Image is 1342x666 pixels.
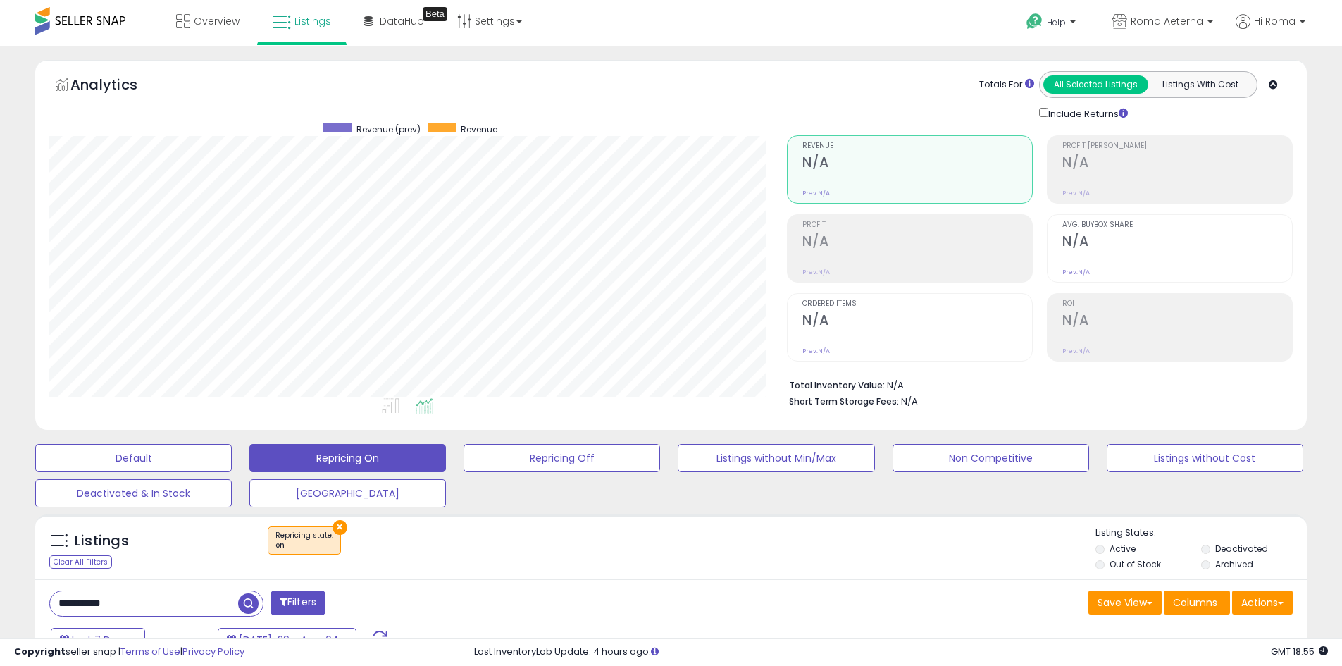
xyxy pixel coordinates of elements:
[147,634,212,648] span: Compared to:
[182,645,244,658] a: Privacy Policy
[218,628,356,652] button: [DATE]-29 - Aug-04
[893,444,1089,472] button: Non Competitive
[70,75,165,98] h5: Analytics
[1131,14,1203,28] span: Roma Aeterna
[271,591,325,615] button: Filters
[1173,596,1217,610] span: Columns
[1026,13,1043,30] i: Get Help
[802,312,1032,331] h2: N/A
[249,479,446,507] button: [GEOGRAPHIC_DATA]
[1088,591,1162,615] button: Save View
[1215,543,1268,555] label: Deactivated
[1047,16,1066,28] span: Help
[1062,221,1292,229] span: Avg. Buybox Share
[1236,14,1305,46] a: Hi Roma
[49,555,112,569] div: Clear All Filters
[239,633,339,647] span: [DATE]-29 - Aug-04
[1015,2,1090,46] a: Help
[901,395,918,408] span: N/A
[294,14,331,28] span: Listings
[464,444,660,472] button: Repricing Off
[1043,75,1148,94] button: All Selected Listings
[423,7,447,21] div: Tooltip anchor
[802,154,1032,173] h2: N/A
[474,646,1328,659] div: Last InventoryLab Update: 4 hours ago.
[356,123,421,135] span: Revenue (prev)
[1095,526,1307,540] p: Listing States:
[802,233,1032,252] h2: N/A
[75,531,129,551] h5: Listings
[1110,558,1161,570] label: Out of Stock
[802,142,1032,150] span: Revenue
[802,347,830,355] small: Prev: N/A
[51,628,145,652] button: Last 7 Days
[1062,347,1090,355] small: Prev: N/A
[380,14,424,28] span: DataHub
[1215,558,1253,570] label: Archived
[789,395,899,407] b: Short Term Storage Fees:
[275,541,333,550] div: on
[802,221,1032,229] span: Profit
[802,268,830,276] small: Prev: N/A
[678,444,874,472] button: Listings without Min/Max
[802,300,1032,308] span: Ordered Items
[789,376,1282,393] li: N/A
[461,123,497,135] span: Revenue
[802,189,830,197] small: Prev: N/A
[14,646,244,659] div: seller snap | |
[333,520,347,535] button: ×
[35,444,232,472] button: Default
[1164,591,1230,615] button: Columns
[1110,543,1136,555] label: Active
[14,645,66,658] strong: Copyright
[72,633,128,647] span: Last 7 Days
[194,14,240,28] span: Overview
[1148,75,1253,94] button: Listings With Cost
[1107,444,1303,472] button: Listings without Cost
[249,444,446,472] button: Repricing On
[1062,233,1292,252] h2: N/A
[275,530,333,551] span: Repricing state :
[1062,189,1090,197] small: Prev: N/A
[1232,591,1293,615] button: Actions
[35,479,232,507] button: Deactivated & In Stock
[1254,14,1296,28] span: Hi Roma
[120,645,180,658] a: Terms of Use
[1271,645,1328,658] span: 2025-08-12 18:55 GMT
[789,379,885,391] b: Total Inventory Value:
[1062,142,1292,150] span: Profit [PERSON_NAME]
[1062,154,1292,173] h2: N/A
[979,78,1034,92] div: Totals For
[1062,300,1292,308] span: ROI
[1029,105,1145,121] div: Include Returns
[1062,268,1090,276] small: Prev: N/A
[1062,312,1292,331] h2: N/A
